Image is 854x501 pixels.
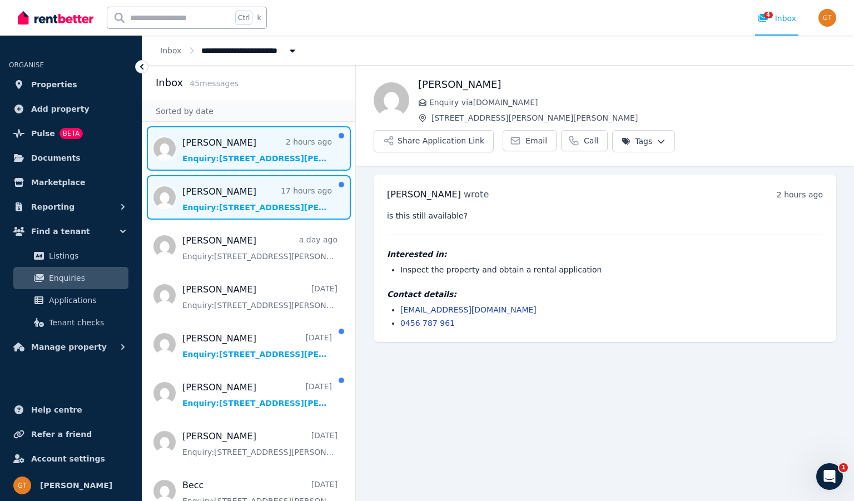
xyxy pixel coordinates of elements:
span: 4 [764,12,773,18]
span: Marketplace [31,176,85,189]
span: Help centre [31,403,82,416]
img: Raquel Rizalde [374,82,409,118]
span: Documents [31,151,81,165]
h1: [PERSON_NAME] [418,77,836,92]
span: [STREET_ADDRESS][PERSON_NAME][PERSON_NAME] [431,112,836,123]
button: Find a tenant [9,220,133,242]
span: Account settings [31,452,105,465]
img: Gloria Thompson [13,477,31,494]
span: Enquiries [49,271,124,285]
span: Email [525,135,547,146]
a: [PERSON_NAME]a day agoEnquiry:[STREET_ADDRESS][PERSON_NAME][PERSON_NAME]. [182,234,337,262]
span: Listings [49,249,124,262]
a: Email [503,130,557,151]
li: Inspect the property and obtain a rental application [400,264,823,275]
a: Tenant checks [13,311,128,334]
img: RentBetter [18,9,93,26]
a: Listings [13,245,128,267]
div: Sorted by date [142,101,355,122]
img: Gloria Thompson [818,9,836,27]
a: 0456 787 961 [400,319,455,328]
time: 2 hours ago [777,190,823,199]
a: [PERSON_NAME][DATE]Enquiry:[STREET_ADDRESS][PERSON_NAME][PERSON_NAME]. [182,430,337,458]
span: Tags [622,136,652,147]
span: Add property [31,102,90,116]
span: Find a tenant [31,225,90,238]
a: [PERSON_NAME]17 hours agoEnquiry:[STREET_ADDRESS][PERSON_NAME][PERSON_NAME]. [182,185,332,213]
button: Share Application Link [374,130,494,152]
span: Pulse [31,127,55,140]
a: [PERSON_NAME]2 hours agoEnquiry:[STREET_ADDRESS][PERSON_NAME][PERSON_NAME]. [182,136,332,164]
nav: Breadcrumb [142,36,316,65]
a: Add property [9,98,133,120]
span: Tenant checks [49,316,124,329]
pre: is this still available? [387,210,823,221]
span: BETA [59,128,83,139]
span: Applications [49,294,124,307]
button: Tags [612,130,675,152]
span: [PERSON_NAME] [387,189,461,200]
span: Enquiry via [DOMAIN_NAME] [429,97,836,108]
span: [PERSON_NAME] [40,479,112,492]
a: Call [561,130,608,151]
span: Properties [31,78,77,91]
button: Manage property [9,336,133,358]
a: Account settings [9,448,133,470]
a: PulseBETA [9,122,133,145]
a: [PERSON_NAME][DATE]Enquiry:[STREET_ADDRESS][PERSON_NAME][PERSON_NAME]. [182,283,337,311]
a: Documents [9,147,133,169]
span: 45 message s [190,79,239,88]
h4: Contact details: [387,289,823,300]
span: ORGANISE [9,61,44,69]
span: Reporting [31,200,75,214]
span: 1 [839,463,848,472]
iframe: Intercom live chat [816,463,843,490]
a: Help centre [9,399,133,421]
h2: Inbox [156,75,183,91]
span: Manage property [31,340,107,354]
a: Enquiries [13,267,128,289]
span: Refer a friend [31,428,92,441]
a: Properties [9,73,133,96]
span: Call [584,135,598,146]
a: Refer a friend [9,423,133,445]
a: [EMAIL_ADDRESS][DOMAIN_NAME] [400,305,537,314]
div: Inbox [757,13,796,24]
a: Applications [13,289,128,311]
a: Inbox [160,46,181,55]
a: Marketplace [9,171,133,194]
span: k [257,13,261,22]
a: [PERSON_NAME][DATE]Enquiry:[STREET_ADDRESS][PERSON_NAME][PERSON_NAME]. [182,381,332,409]
span: Ctrl [235,11,252,25]
span: wrote [464,189,489,200]
a: [PERSON_NAME][DATE]Enquiry:[STREET_ADDRESS][PERSON_NAME][PERSON_NAME]. [182,332,332,360]
button: Reporting [9,196,133,218]
h4: Interested in: [387,249,823,260]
